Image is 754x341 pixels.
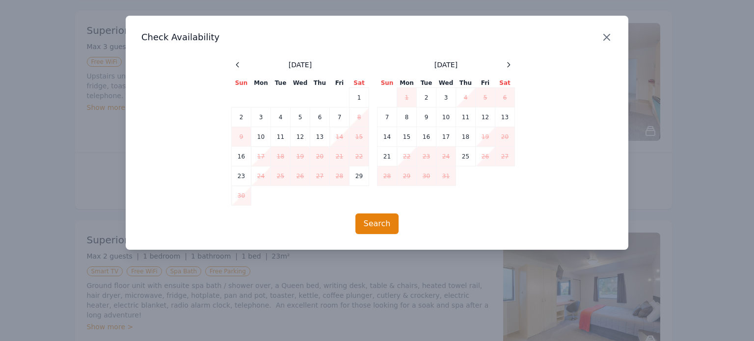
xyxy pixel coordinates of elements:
[310,127,330,147] td: 13
[397,88,417,107] td: 1
[232,79,251,88] th: Sun
[251,166,271,186] td: 24
[434,60,458,70] span: [DATE]
[251,107,271,127] td: 3
[271,127,291,147] td: 11
[397,166,417,186] td: 29
[456,147,476,166] td: 25
[289,60,312,70] span: [DATE]
[436,107,456,127] td: 10
[476,79,495,88] th: Fri
[417,79,436,88] th: Tue
[436,166,456,186] td: 31
[417,147,436,166] td: 23
[456,107,476,127] td: 11
[417,127,436,147] td: 16
[291,147,310,166] td: 19
[377,107,397,127] td: 7
[291,79,310,88] th: Wed
[417,166,436,186] td: 30
[476,147,495,166] td: 26
[232,166,251,186] td: 23
[291,166,310,186] td: 26
[377,127,397,147] td: 14
[397,107,417,127] td: 8
[271,79,291,88] th: Tue
[397,79,417,88] th: Mon
[291,127,310,147] td: 12
[456,88,476,107] td: 4
[330,79,350,88] th: Fri
[350,88,369,107] td: 1
[377,166,397,186] td: 28
[310,166,330,186] td: 27
[377,147,397,166] td: 21
[271,107,291,127] td: 4
[495,88,515,107] td: 6
[310,147,330,166] td: 20
[417,88,436,107] td: 2
[350,107,369,127] td: 8
[495,107,515,127] td: 13
[495,127,515,147] td: 20
[417,107,436,127] td: 9
[251,147,271,166] td: 17
[476,107,495,127] td: 12
[350,79,369,88] th: Sat
[397,147,417,166] td: 22
[310,107,330,127] td: 6
[456,79,476,88] th: Thu
[271,166,291,186] td: 25
[495,147,515,166] td: 27
[291,107,310,127] td: 5
[355,213,399,234] button: Search
[330,166,350,186] td: 28
[271,147,291,166] td: 18
[350,147,369,166] td: 22
[436,127,456,147] td: 17
[310,79,330,88] th: Thu
[251,127,271,147] td: 10
[141,31,613,43] h3: Check Availability
[232,147,251,166] td: 16
[436,147,456,166] td: 24
[495,79,515,88] th: Sat
[456,127,476,147] td: 18
[397,127,417,147] td: 15
[476,88,495,107] td: 5
[436,79,456,88] th: Wed
[330,127,350,147] td: 14
[377,79,397,88] th: Sun
[232,186,251,206] td: 30
[350,166,369,186] td: 29
[330,107,350,127] td: 7
[232,127,251,147] td: 9
[232,107,251,127] td: 2
[436,88,456,107] td: 3
[476,127,495,147] td: 19
[251,79,271,88] th: Mon
[330,147,350,166] td: 21
[350,127,369,147] td: 15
